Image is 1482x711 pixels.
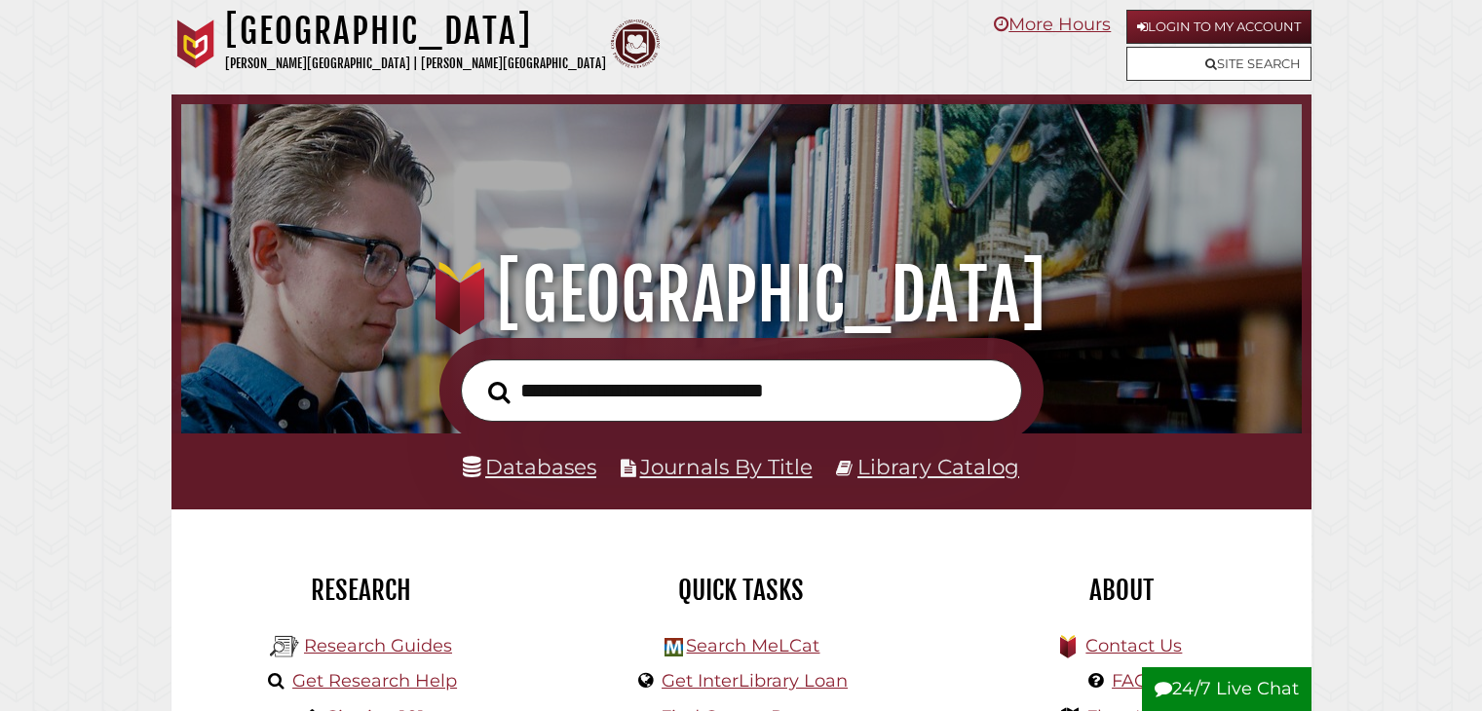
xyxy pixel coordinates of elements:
[292,670,457,692] a: Get Research Help
[1126,10,1311,44] a: Login to My Account
[994,14,1111,35] a: More Hours
[225,53,606,75] p: [PERSON_NAME][GEOGRAPHIC_DATA] | [PERSON_NAME][GEOGRAPHIC_DATA]
[665,638,683,656] img: Hekman Library Logo
[566,574,917,607] h2: Quick Tasks
[686,635,819,656] a: Search MeLCat
[270,632,299,661] img: Hekman Library Logo
[463,454,596,479] a: Databases
[662,670,848,692] a: Get InterLibrary Loan
[171,19,220,68] img: Calvin University
[488,380,511,403] i: Search
[203,252,1278,338] h1: [GEOGRAPHIC_DATA]
[304,635,452,656] a: Research Guides
[1112,670,1158,692] a: FAQs
[640,454,813,479] a: Journals By Title
[611,19,660,68] img: Calvin Theological Seminary
[946,574,1297,607] h2: About
[478,375,520,409] button: Search
[1126,47,1311,81] a: Site Search
[225,10,606,53] h1: [GEOGRAPHIC_DATA]
[186,574,537,607] h2: Research
[1085,635,1182,656] a: Contact Us
[857,454,1019,479] a: Library Catalog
